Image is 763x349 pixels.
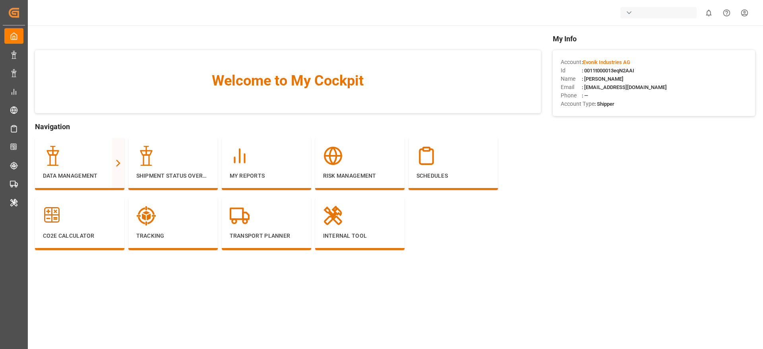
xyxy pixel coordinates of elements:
span: : [EMAIL_ADDRESS][DOMAIN_NAME] [582,84,667,90]
p: CO2e Calculator [43,232,116,240]
span: Phone [561,91,582,100]
span: : [PERSON_NAME] [582,76,624,82]
span: Account Type [561,100,595,108]
button: show 0 new notifications [700,4,718,22]
p: Transport Planner [230,232,303,240]
span: Name [561,75,582,83]
span: : — [582,93,588,99]
p: Shipment Status Overview [136,172,210,180]
p: Data Management [43,172,116,180]
span: Welcome to My Cockpit [51,70,525,91]
span: Evonik Industries AG [583,59,630,65]
span: Navigation [35,121,541,132]
p: Tracking [136,232,210,240]
p: Risk Management [323,172,397,180]
span: : 0011t000013eqN2AAI [582,68,634,74]
p: Schedules [416,172,490,180]
span: : Shipper [595,101,614,107]
span: Account [561,58,582,66]
p: My Reports [230,172,303,180]
span: My Info [553,33,755,44]
span: Email [561,83,582,91]
button: Help Center [718,4,736,22]
p: Internal Tool [323,232,397,240]
span: : [582,59,630,65]
span: Id [561,66,582,75]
